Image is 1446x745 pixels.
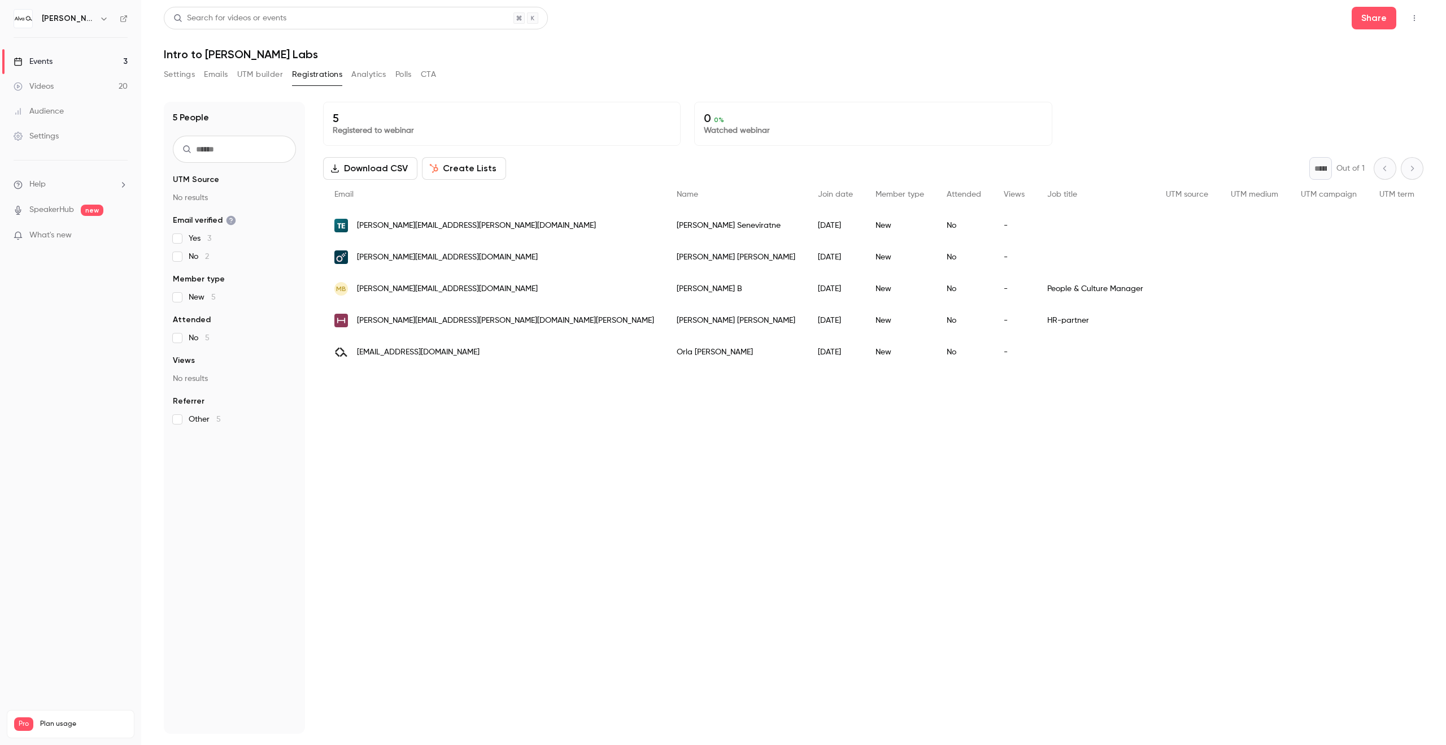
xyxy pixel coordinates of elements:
span: Help [29,179,46,190]
div: - [992,273,1036,305]
div: [DATE] [807,241,864,273]
span: Email [334,190,354,198]
span: New [189,292,216,303]
button: Analytics [351,66,386,84]
span: Join date [818,190,853,198]
span: What's new [29,229,72,241]
span: Email verified [173,215,236,226]
span: UTM campaign [1301,190,1357,198]
div: People & Culture Manager [1036,273,1155,305]
div: Orla [PERSON_NAME] [665,336,807,368]
button: Download CSV [323,157,417,180]
span: Yes [189,233,211,244]
span: Views [173,355,195,366]
span: UTM source [1166,190,1208,198]
li: help-dropdown-opener [14,179,128,190]
div: - [992,241,1036,273]
img: alvalabs.io [334,345,348,359]
div: [PERSON_NAME] [PERSON_NAME] [665,241,807,273]
span: UTM Source [173,174,219,185]
button: Share [1352,7,1396,29]
div: [PERSON_NAME] [PERSON_NAME] [665,305,807,336]
div: [PERSON_NAME] Seneviratne [665,210,807,241]
div: Events [14,56,53,67]
button: CTA [421,66,436,84]
div: New [864,210,935,241]
span: [PERSON_NAME][EMAIL_ADDRESS][PERSON_NAME][DOMAIN_NAME] [357,220,596,232]
div: - [992,336,1036,368]
div: No [935,210,992,241]
div: - [992,210,1036,241]
div: Videos [14,81,54,92]
span: [PERSON_NAME][EMAIL_ADDRESS][DOMAIN_NAME] [357,283,538,295]
div: [DATE] [807,336,864,368]
div: HR-partner [1036,305,1155,336]
div: No [935,241,992,273]
span: Other [189,414,221,425]
div: [DATE] [807,273,864,305]
div: [DATE] [807,305,864,336]
div: [PERSON_NAME] B [665,273,807,305]
div: New [864,273,935,305]
p: Watched webinar [704,125,1042,136]
span: [PERSON_NAME][EMAIL_ADDRESS][DOMAIN_NAME] [357,252,538,263]
a: SpeakerHub [29,204,74,216]
span: [EMAIL_ADDRESS][DOMAIN_NAME] [357,346,480,358]
button: Settings [164,66,195,84]
span: 5 [211,293,216,301]
span: Member type [876,190,924,198]
button: Registrations [292,66,342,84]
div: Settings [14,131,59,142]
span: Attended [173,314,211,326]
span: 3 [207,235,211,242]
span: No [189,332,210,344]
img: ext.holmen.com [334,314,348,327]
h1: 5 People [173,111,209,124]
span: Attended [947,190,981,198]
p: 5 [333,111,671,125]
button: UTM builder [237,66,283,84]
span: Plan usage [40,720,127,729]
div: Audience [14,106,64,117]
span: Name [677,190,698,198]
h1: Intro to [PERSON_NAME] Labs [164,47,1423,61]
div: No [935,305,992,336]
span: Job title [1047,190,1077,198]
div: New [864,305,935,336]
div: No [935,273,992,305]
div: [DATE] [807,210,864,241]
div: New [864,241,935,273]
span: 5 [216,415,221,423]
div: Search for videos or events [173,12,286,24]
span: 2 [205,253,209,261]
p: No results [173,192,296,203]
div: New [864,336,935,368]
span: [PERSON_NAME][EMAIL_ADDRESS][PERSON_NAME][DOMAIN_NAME][PERSON_NAME] [357,315,654,327]
button: Emails [204,66,228,84]
span: No [189,251,209,262]
p: Out of 1 [1336,163,1365,174]
img: Alva Academy [14,10,32,28]
span: Member type [173,274,225,285]
h6: [PERSON_NAME][GEOGRAPHIC_DATA] [42,13,95,24]
span: new [81,205,103,216]
span: 0 % [714,116,724,124]
span: Views [1004,190,1025,198]
p: Registered to webinar [333,125,671,136]
img: timeedit.com [334,219,348,232]
button: Create Lists [422,157,506,180]
span: Referrer [173,396,204,407]
span: UTM medium [1231,190,1278,198]
p: 0 [704,111,1042,125]
span: MB [336,284,346,294]
span: UTM term [1379,190,1414,198]
span: Pro [14,717,33,731]
div: No [935,336,992,368]
span: 5 [205,334,210,342]
section: facet-groups [173,174,296,425]
button: Polls [395,66,412,84]
p: No results [173,373,296,384]
div: - [992,305,1036,336]
img: oneflow.com [334,250,348,264]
